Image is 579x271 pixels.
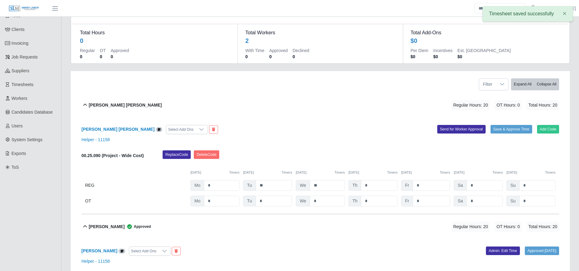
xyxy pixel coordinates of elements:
dd: 0 [80,54,95,60]
a: [PERSON_NAME] [81,248,117,253]
span: Sa [454,196,467,206]
button: End Worker & Remove from the Timesheet [209,125,218,134]
div: REG [85,180,187,191]
span: Total Hours: 20 [527,100,559,110]
dd: $0 [433,54,453,60]
b: [PERSON_NAME] [89,224,125,230]
a: Helper - 11158 [81,259,110,264]
span: Candidates Database [12,110,53,115]
button: Timers [492,170,503,175]
button: Add Code [537,125,559,134]
div: Timesheet saved successfully [483,6,573,21]
button: Save & Approve Time [491,125,532,134]
span: Timesheets [12,82,34,87]
dt: Approved [269,47,288,54]
dd: 0 [245,54,264,60]
button: [PERSON_NAME] [PERSON_NAME] Regular Hours: 20 OT Hours: 0 Total Hours: 20 [81,93,559,118]
button: DeleteCode [194,150,219,159]
span: Exports [12,151,26,156]
span: ToS [12,165,19,170]
dt: Per Diem [411,47,428,54]
span: OT Hours: 0 [495,100,522,110]
dt: Est. [GEOGRAPHIC_DATA] [457,47,511,54]
div: [DATE] [243,170,292,175]
a: View/Edit Notes [118,248,125,253]
span: Invoicing [12,41,28,46]
button: Send for Worker Approval [437,125,486,134]
span: Users [12,123,23,128]
b: 00.25.090 (Project - Wide Cost) [81,153,144,158]
span: Suppliers [12,68,29,73]
button: Collapse All [534,78,559,90]
div: bulk actions [511,78,559,90]
dt: Incentives [433,47,453,54]
span: We [296,180,310,191]
span: System Settings [12,137,43,142]
dt: With Time [245,47,264,54]
span: We [296,196,310,206]
span: Workers [12,96,28,101]
span: Fr [401,196,413,206]
span: × [563,10,566,17]
dd: $0 [411,54,428,60]
button: [PERSON_NAME] Approved Regular Hours: 20 OT Hours: 0 Total Hours: 20 [81,214,559,239]
div: [DATE] [190,170,239,175]
a: Approved [DATE] [525,247,559,255]
button: End Worker & Remove from the Timesheet [172,247,181,255]
span: Clients [12,27,25,32]
span: Fr [401,180,413,191]
span: Filter [479,79,496,90]
span: Regular Hours: 20 [451,100,490,110]
dd: 0 [100,54,106,60]
span: Su [506,180,520,191]
span: Th [348,180,361,191]
button: Timers [387,170,397,175]
span: Mo [190,196,204,206]
dd: $0 [457,54,511,60]
span: Tu [243,196,256,206]
dd: 0 [269,54,288,60]
div: [DATE] [506,170,555,175]
div: OT [85,196,187,206]
b: [PERSON_NAME] [PERSON_NAME] [89,102,162,108]
div: 0 [80,36,83,45]
dt: Total Hours [80,29,230,36]
span: Sa [454,180,467,191]
button: Timers [334,170,345,175]
dd: 0 [293,54,309,60]
button: ReplaceCode [163,150,191,159]
button: Timers [282,170,292,175]
div: [DATE] [401,170,450,175]
span: Total Hours: 20 [527,222,559,232]
input: Search [475,3,525,14]
span: Th [348,196,361,206]
button: Timers [545,170,555,175]
div: [DATE] [348,170,397,175]
dd: 0 [111,54,129,60]
dt: Approved [111,47,129,54]
dt: OT [100,47,106,54]
span: OT Hours: 0 [495,222,522,232]
a: Helper - 11158 [81,137,110,142]
dt: Regular [80,47,95,54]
span: Job Requests [12,55,38,59]
button: Timers [229,170,239,175]
span: Tu [243,180,256,191]
a: [PERSON_NAME] [PERSON_NAME] [81,127,155,132]
span: Su [506,196,520,206]
div: [DATE] [454,170,503,175]
a: [PERSON_NAME] [541,5,576,12]
img: SLM Logo [9,5,39,12]
dt: Total Add-Ons [411,29,561,36]
a: Admin: Edit Time [486,247,520,255]
button: Expand All [511,78,534,90]
div: Select Add Ons [166,125,195,134]
a: View/Edit Notes [156,127,163,132]
div: $0 [411,36,417,45]
div: 2 [245,36,249,45]
dt: Total Workers [245,29,395,36]
div: Select Add Ons [129,247,158,255]
span: Approved [125,224,151,230]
